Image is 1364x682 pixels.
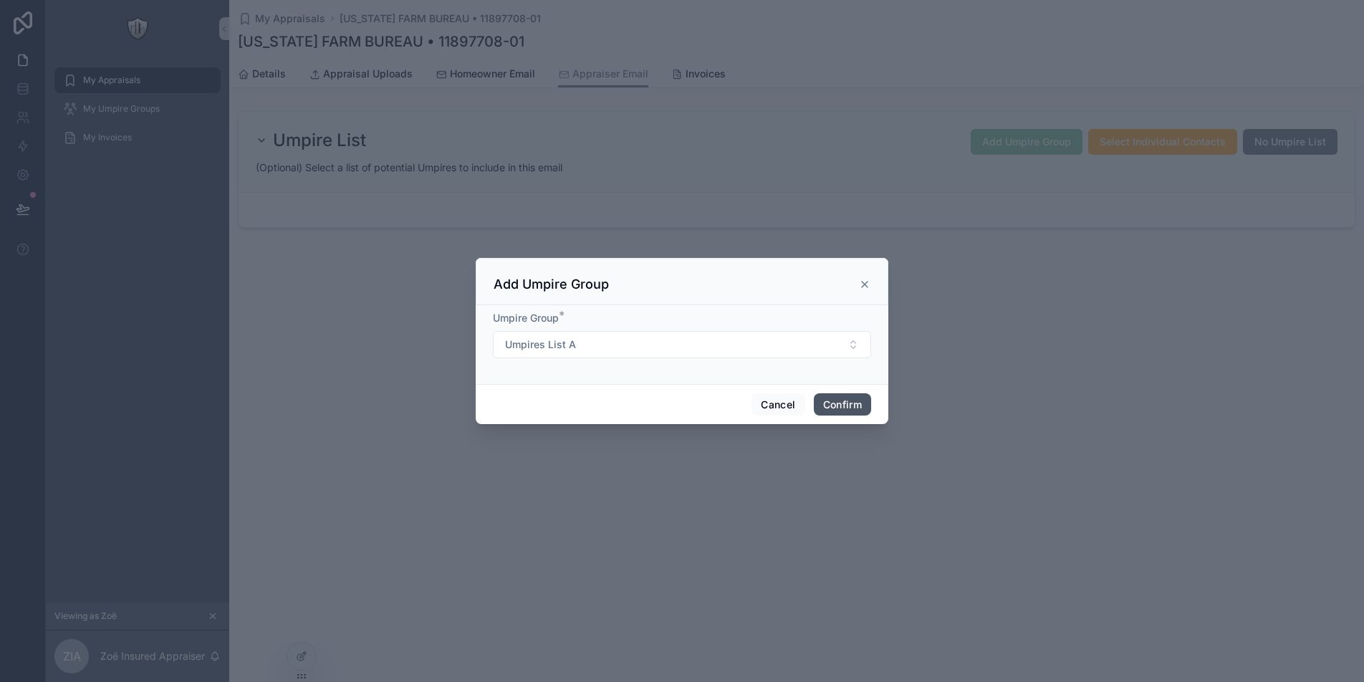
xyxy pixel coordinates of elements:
[814,393,871,416] button: Confirm
[751,393,805,416] button: Cancel
[493,331,871,358] button: Select Button
[505,337,576,352] span: Umpires List A
[494,276,609,293] h3: Add Umpire Group
[493,312,559,324] span: Umpire Group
